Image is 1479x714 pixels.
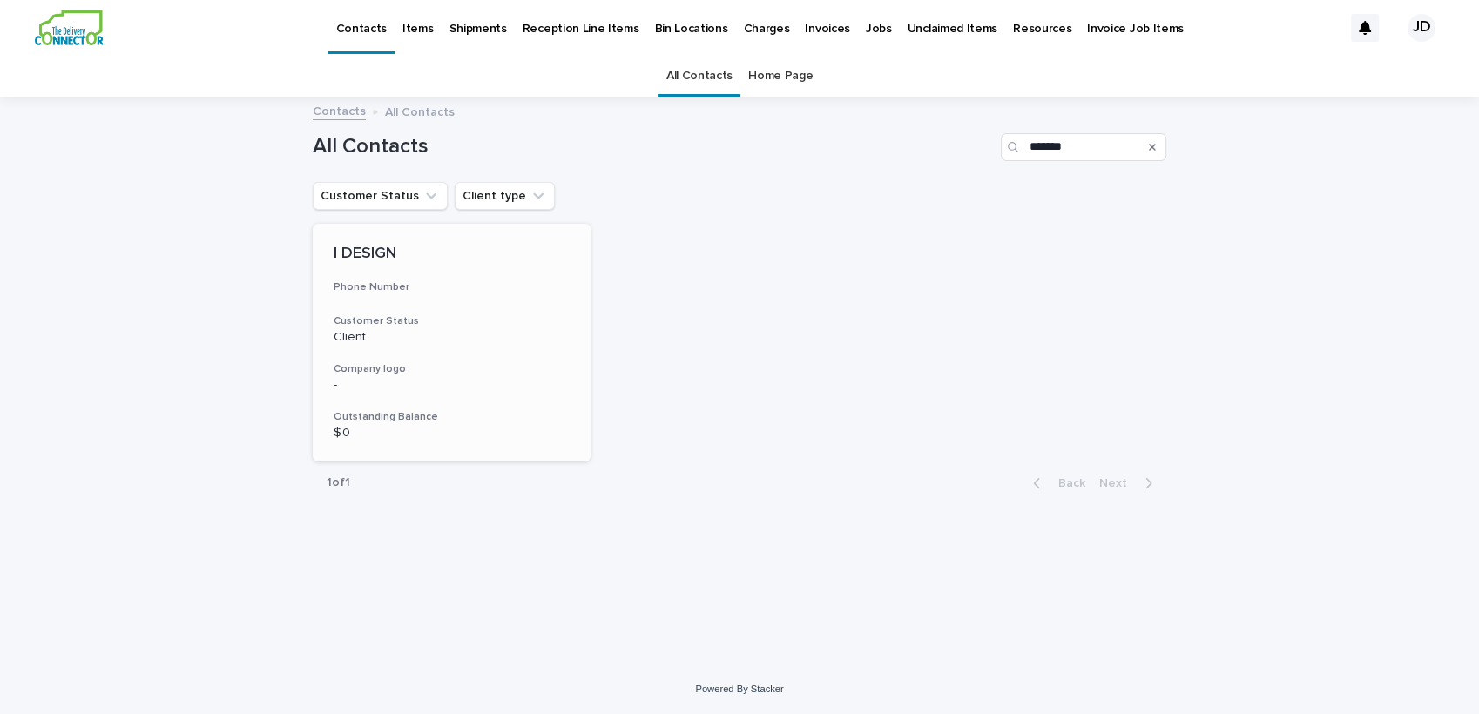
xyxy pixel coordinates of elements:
[695,684,783,694] a: Powered By Stacker
[35,10,104,45] img: aCWQmA6OSGG0Kwt8cj3c
[385,101,455,120] p: All Contacts
[334,314,570,328] h3: Customer Status
[313,100,366,120] a: Contacts
[455,182,555,210] button: Client type
[1048,477,1085,489] span: Back
[748,56,813,97] a: Home Page
[334,245,570,264] p: I DESIGN
[1001,133,1166,161] input: Search
[313,182,448,210] button: Customer Status
[1099,477,1138,489] span: Next
[666,56,733,97] a: All Contacts
[1019,475,1092,491] button: Back
[313,134,994,159] h1: All Contacts
[313,224,591,461] a: I DESIGNPhone NumberCustomer StatusClientCompany logo-Outstanding Balance$ 0
[334,280,570,294] h3: Phone Number
[313,461,364,504] p: 1 of 1
[334,426,570,441] p: $ 0
[1408,14,1435,42] div: JD
[334,410,570,424] h3: Outstanding Balance
[334,362,570,376] h3: Company logo
[1092,475,1166,491] button: Next
[334,330,570,345] p: Client
[334,378,570,393] p: -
